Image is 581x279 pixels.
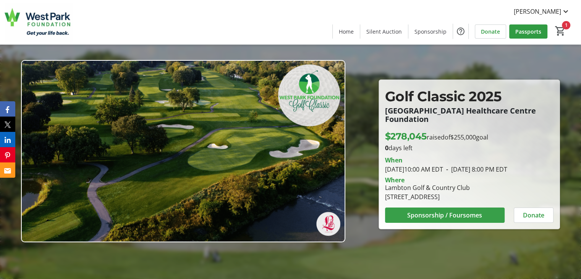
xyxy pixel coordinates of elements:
a: Passports [509,24,547,39]
span: Silent Auction [366,28,402,36]
div: Lambton Golf & Country Club [385,183,470,192]
span: Passports [515,28,541,36]
span: - [443,165,451,174]
img: Campaign CTA Media Photo [21,60,345,243]
span: Donate [481,28,500,36]
button: [PERSON_NAME] [508,5,576,18]
span: [PERSON_NAME] [514,7,561,16]
div: [STREET_ADDRESS] [385,192,470,201]
span: 0 [385,144,388,152]
span: Donate [523,211,544,220]
span: Sponsorship [414,28,447,36]
button: Donate [514,208,553,223]
a: Sponsorship [408,24,453,39]
p: Golf Classic 2025 [385,86,553,107]
a: Silent Auction [360,24,408,39]
span: [DATE] 8:00 PM EDT [443,165,507,174]
div: Where [385,177,405,183]
button: Sponsorship / Foursomes [385,208,505,223]
span: Sponsorship / Foursomes [407,211,482,220]
button: Cart [553,24,567,38]
button: Help [453,24,468,39]
a: Donate [475,24,506,39]
p: raised of goal [385,130,488,143]
p: [GEOGRAPHIC_DATA] Healthcare Centre Foundation [385,107,553,123]
span: $278,045 [385,131,427,142]
span: $255,000 [450,133,476,141]
img: West Park Healthcare Centre Foundation's Logo [5,3,73,41]
p: days left [385,143,553,152]
span: [DATE] 10:00 AM EDT [385,165,443,174]
span: Home [339,28,354,36]
a: Home [333,24,360,39]
div: When [385,156,403,165]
